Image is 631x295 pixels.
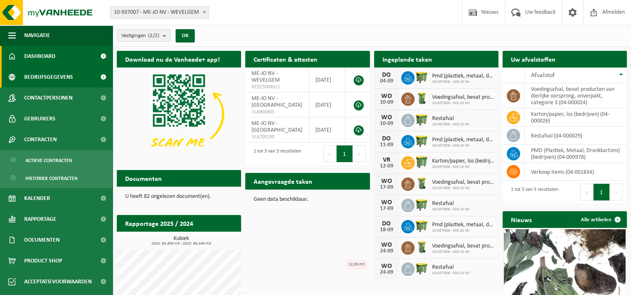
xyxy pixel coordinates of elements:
[121,242,241,246] span: 2024: 84,400 m3 - 2025: 88,440 m3
[415,240,429,254] img: WB-0140-HPE-GN-50
[531,72,555,79] span: Afvalstof
[378,242,395,248] div: WO
[245,173,321,189] h2: Aangevraagde taken
[378,227,395,233] div: 18-09
[337,145,353,162] button: 1
[117,215,201,231] h2: Rapportage 2025 / 2024
[25,170,78,186] span: Historiek contracten
[525,83,627,108] td: voedingsafval, bevat producten van dierlijke oorsprong, onverpakt, categorie 3 (04-000024)
[378,142,395,148] div: 11-09
[415,70,429,84] img: WB-1100-HPE-GN-50
[309,67,345,92] td: [DATE]
[378,163,395,169] div: 12-09
[374,51,440,67] h2: Ingeplande taken
[432,186,494,191] span: 10-937006 - ME-JO NV
[24,129,57,150] span: Contracten
[503,211,540,227] h2: Nieuws
[432,101,494,106] span: 10-937006 - ME-JO NV
[179,231,240,248] a: Bekijk rapportage
[378,270,395,275] div: 24-09
[251,84,302,90] span: RED25004615
[251,134,302,140] span: VLA709139
[432,250,494,255] span: 10-937006 - ME-JO NV
[525,145,627,163] td: PMD (Plastiek, Metaal, Drankkartons) (bedrijven) (04-000978)
[24,87,73,108] span: Contactpersonen
[249,145,301,163] div: 1 tot 3 van 3 resultaten
[309,117,345,142] td: [DATE]
[24,230,60,250] span: Documenten
[525,127,627,145] td: restafval (04-000029)
[117,67,241,161] img: Download de VHEPlus App
[378,121,395,127] div: 10-09
[378,206,395,212] div: 17-09
[378,114,395,121] div: WO
[25,152,72,168] span: Actieve contracten
[110,6,209,19] span: 10-937007 - ME-JO NV - WEVELGEM
[415,176,429,190] img: WB-0140-HPE-GN-50
[432,179,494,186] span: Voedingsafval, bevat producten van dierlijke oorsprong, onverpakt, categorie 3
[432,165,494,170] span: 10-937006 - ME-JO NV
[121,30,159,42] span: Vestigingen
[378,78,395,84] div: 04-09
[254,197,361,202] p: Geen data beschikbaar.
[148,33,159,38] count: (2/2)
[121,236,241,246] h3: Kubiek
[111,7,209,18] span: 10-937007 - ME-JO NV - WEVELGEM
[24,188,50,209] span: Kalender
[432,228,494,233] span: 10-937006 - ME-JO NV
[610,184,623,200] button: Next
[432,73,494,80] span: Pmd (plastiek, metaal, drankkartons) (bedrijven)
[251,120,302,133] span: ME-JO NV - [GEOGRAPHIC_DATA]
[432,115,470,122] span: Restafval
[378,178,395,185] div: WO
[432,264,470,271] span: Restafval
[415,91,429,105] img: WB-0140-HPE-GN-50
[2,170,111,186] a: Historiek contracten
[432,143,494,148] span: 10-937006 - ME-JO NV
[117,29,171,42] button: Vestigingen(2/2)
[415,112,429,127] img: WB-1100-HPE-GN-50
[593,184,610,200] button: 1
[378,72,395,78] div: DO
[574,211,626,228] a: Alle artikelen
[24,25,50,46] span: Navigatie
[24,46,55,67] span: Dashboard
[432,200,470,207] span: Restafval
[24,108,55,129] span: Gebruikers
[353,145,366,162] button: Next
[378,263,395,270] div: WO
[432,207,470,212] span: 10-937006 - ME-JO NV
[432,243,494,250] span: Voedingsafval, bevat producten van dierlijke oorsprong, onverpakt, categorie 3
[415,261,429,275] img: WB-1100-HPE-GN-50
[251,109,302,115] span: VLA903805
[378,93,395,100] div: WO
[323,145,337,162] button: Previous
[378,100,395,105] div: 10-09
[415,219,429,233] img: WB-1100-HPE-GN-50
[507,183,558,201] div: 1 tot 5 van 5 resultaten
[378,220,395,227] div: DO
[378,248,395,254] div: 24-09
[24,250,62,271] span: Product Shop
[432,122,470,127] span: 10-937006 - ME-JO NV
[24,67,73,87] span: Bedrijfsgegevens
[525,163,627,181] td: verkoop items (04-001834)
[432,158,494,165] span: Karton/papier, los (bedrijven)
[432,137,494,143] span: Pmd (plastiek, metaal, drankkartons) (bedrijven)
[309,92,345,117] td: [DATE]
[378,185,395,190] div: 17-09
[24,271,92,292] span: Acceptatievoorwaarden
[432,94,494,101] span: Voedingsafval, bevat producten van dierlijke oorsprong, onverpakt, categorie 3
[24,209,56,230] span: Rapportage
[2,152,111,168] a: Actieve contracten
[378,199,395,206] div: WO
[245,51,326,67] h2: Certificaten & attesten
[432,222,494,228] span: Pmd (plastiek, metaal, drankkartons) (bedrijven)
[432,80,494,85] span: 10-937006 - ME-JO NV
[415,197,429,212] img: WB-1100-HPE-GN-50
[378,135,395,142] div: DO
[415,134,429,148] img: WB-1100-HPE-GN-50
[580,184,593,200] button: Previous
[117,170,170,186] h2: Documenten
[125,194,233,200] p: U heeft 82 ongelezen document(en).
